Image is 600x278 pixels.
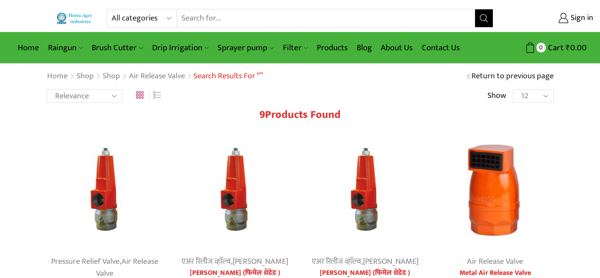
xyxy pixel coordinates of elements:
[352,37,376,58] a: Blog
[259,106,265,124] span: 9
[47,89,122,103] select: Shop order
[265,106,341,124] span: Products found
[87,37,147,58] a: Brush Cutter
[76,71,94,82] a: Shop
[102,71,121,82] a: Shop
[312,37,352,58] a: Products
[177,132,294,249] img: pressure relief valve
[475,9,493,27] button: Search button
[47,132,164,249] img: Female threaded pressure relief valve
[487,90,506,102] span: Show
[193,72,263,81] h1: Search results for “”
[129,71,185,82] a: Air Release Valve
[44,37,87,58] a: Raingun
[51,255,120,268] a: Pressure Relief Valve
[363,255,419,268] a: [PERSON_NAME]
[13,37,44,58] a: Home
[307,256,424,268] div: ,
[437,132,554,249] img: Metal Air Release Valve
[278,37,312,58] a: Filter
[148,37,213,58] a: Drip Irrigation
[177,256,294,268] div: ,
[467,255,523,268] a: Air Release Valve
[177,9,475,27] input: Search for...
[566,41,587,55] bdi: 0.00
[546,42,564,54] span: Cart
[47,71,263,82] nav: Breadcrumb
[568,12,593,24] span: Sign in
[502,40,587,56] a: 0 Cart ₹0.00
[181,255,231,268] a: एअर रिलीज व्हाॅल्व
[213,37,278,58] a: Sprayer pump
[376,37,417,58] a: About Us
[417,37,464,58] a: Contact Us
[471,71,554,82] a: Return to previous page
[536,43,546,52] span: 0
[566,41,570,55] span: ₹
[507,10,593,26] a: Sign in
[47,71,68,82] a: Home
[312,255,361,268] a: एअर रिलीज व्हाॅल्व
[233,255,288,268] a: [PERSON_NAME]
[307,132,424,249] img: pressure relief valve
